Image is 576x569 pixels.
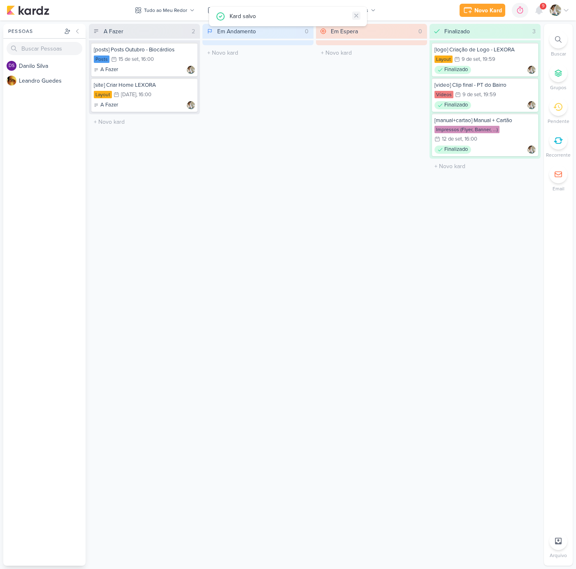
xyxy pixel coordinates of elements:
div: A Fazer [94,101,118,109]
div: [posts] Posts Outubro - Biocárdios [94,46,195,53]
p: Finalizado [444,101,468,109]
div: Finalizado [444,27,470,36]
div: , 19:59 [480,57,495,62]
div: , 16:00 [462,136,477,142]
div: , 16:00 [136,92,151,97]
div: Layout [434,56,453,63]
li: Ctrl + F [544,30,573,58]
div: 15 de set [118,57,139,62]
div: [video] Clip final - PT do Bairro [434,81,536,89]
p: Recorrente [546,151,571,159]
div: Responsável: Raphael Simas [187,66,195,74]
img: Raphael Simas [187,101,195,109]
div: Pessoas [7,28,63,35]
input: + Novo kard [91,116,198,128]
span: 9 [542,3,544,9]
div: [manual+cartao] Manual + Cartão [434,117,536,124]
p: Grupos [550,84,567,91]
div: Posts [94,56,109,63]
div: [site] Criar Home LEXORA [94,81,195,89]
div: A Fazer [104,27,123,36]
button: Novo Kard [460,4,505,17]
p: Pendente [548,118,569,125]
div: [logo] Criação de Logo - LEXORA [434,46,536,53]
div: 9 de set [462,92,481,97]
img: Raphael Simas [187,66,195,74]
div: Vídeos [434,91,453,98]
div: , 19:59 [481,92,496,97]
div: Responsável: Raphael Simas [527,66,536,74]
div: Danilo Silva [7,61,16,71]
div: 0 [415,27,425,36]
div: [DATE] [121,92,136,97]
div: Responsável: Raphael Simas [527,101,536,109]
div: Finalizado [434,66,471,74]
p: Finalizado [444,146,468,154]
div: Novo Kard [474,6,502,15]
img: Leandro Guedes [7,76,16,86]
div: Responsável: Raphael Simas [527,146,536,154]
p: Finalizado [444,66,468,74]
div: Em Espera [331,27,358,36]
input: Buscar Pessoas [7,42,82,55]
div: Layout [94,91,112,98]
input: + Novo kard [431,160,539,172]
div: Finalizado [434,101,471,109]
img: Raphael Simas [527,101,536,109]
div: D a n i l o S i l v a [19,62,86,70]
div: 0 [302,27,312,36]
div: 3 [529,27,539,36]
div: Em Andamento [217,27,256,36]
p: Buscar [551,50,566,58]
div: A Fazer [94,66,118,74]
img: kardz.app [7,5,49,15]
div: Kard salvo [230,12,351,21]
img: Raphael Simas [550,5,561,16]
div: Finalizado [434,146,471,154]
div: 2 [188,27,198,36]
p: A Fazer [100,101,118,109]
img: Raphael Simas [527,66,536,74]
div: 12 de set [442,136,462,142]
div: Responsável: Raphael Simas [187,101,195,109]
img: Raphael Simas [527,146,536,154]
input: + Novo kard [318,47,425,59]
p: DS [9,64,14,68]
p: Arquivo [550,552,567,559]
div: L e a n d r o G u e d e s [19,76,86,85]
div: , 16:00 [139,57,154,62]
div: Impressos (Flyer, Banner, ...) [434,126,499,133]
p: Email [553,185,564,192]
div: 9 de set [462,57,480,62]
p: A Fazer [100,66,118,74]
input: + Novo kard [204,47,312,59]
